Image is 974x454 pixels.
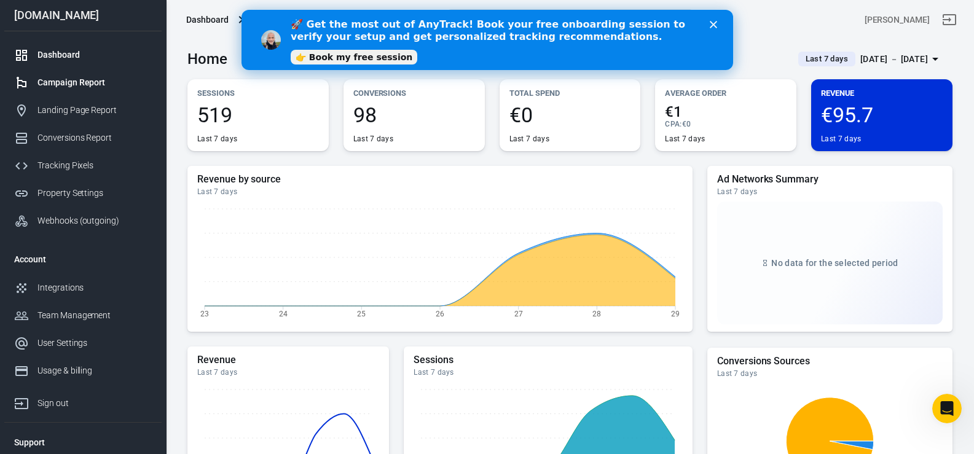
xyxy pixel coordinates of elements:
a: Campaign Report [4,69,162,96]
span: €0 [509,104,631,125]
div: Tracking Pixels [37,159,152,172]
div: Last 7 days [353,134,393,144]
div: Property Settings [37,187,152,200]
div: Conversions Report [37,131,152,144]
p: Revenue [821,87,943,100]
h5: Conversions Sources [717,355,943,367]
div: Last 7 days [414,367,682,377]
div: Last 7 days [197,134,237,144]
iframe: Intercom live chat banner [242,10,733,70]
a: Tracking Pixels [4,152,162,179]
div: Campaign Report [37,76,152,89]
tspan: 23 [200,309,209,318]
a: Sign out [4,385,162,417]
a: Landing Page Report [4,96,162,124]
a: Property Settings [4,179,162,207]
span: €95.7 [821,104,943,125]
button: Last 7 days[DATE] － [DATE] [788,49,952,69]
span: 519 [197,104,319,125]
div: Last 7 days [821,134,861,144]
tspan: 29 [671,309,680,318]
div: Team Management [37,309,152,322]
h5: Revenue by source [197,173,683,186]
span: CPA : [665,120,681,128]
tspan: 26 [436,309,444,318]
div: Last 7 days [717,369,943,378]
span: No data for the selected period [771,258,898,268]
p: Average Order [665,87,787,100]
h5: Sessions [414,354,682,366]
div: Dashboard [37,49,152,61]
a: Dashboard [4,41,162,69]
div: Last 7 days [509,134,549,144]
div: [DOMAIN_NAME] [4,10,162,21]
tspan: 28 [592,309,601,318]
h5: Revenue [197,354,379,366]
tspan: 24 [279,309,288,318]
div: [DATE] － [DATE] [860,52,928,67]
span: Last 7 days [801,53,853,65]
div: Integrations [37,281,152,294]
div: Usage & billing [37,364,152,377]
div: Account id: aTnV2ZTu [865,14,930,26]
div: Last 7 days [197,367,379,377]
div: Dashboard [186,14,229,26]
li: Account [4,245,162,274]
div: Last 7 days [197,187,683,197]
a: Sign out [935,5,964,34]
a: Usage & billing [4,357,162,385]
a: Conversions Report [4,124,162,152]
p: Total Spend [509,87,631,100]
tspan: 27 [514,309,523,318]
h5: Ad Networks Summary [717,173,943,186]
div: Last 7 days [665,134,705,144]
a: Webhooks (outgoing) [4,207,162,235]
button: Find anything...⌘ + K [447,9,693,30]
div: Sign out [37,397,152,410]
p: Conversions [353,87,475,100]
iframe: Intercom live chat [932,394,962,423]
h3: Home [187,50,227,68]
button: bg-edukacija-za-...[DOMAIN_NAME] [248,9,391,31]
a: User Settings [4,329,162,357]
div: Close [468,11,481,18]
a: Team Management [4,302,162,329]
div: User Settings [37,337,152,350]
span: 98 [353,104,475,125]
div: Landing Page Report [37,104,152,117]
div: Last 7 days [717,187,943,197]
tspan: 25 [357,309,366,318]
span: €1 [665,104,787,119]
span: €0 [682,120,691,128]
div: Webhooks (outgoing) [37,214,152,227]
p: Sessions [197,87,319,100]
a: Integrations [4,274,162,302]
